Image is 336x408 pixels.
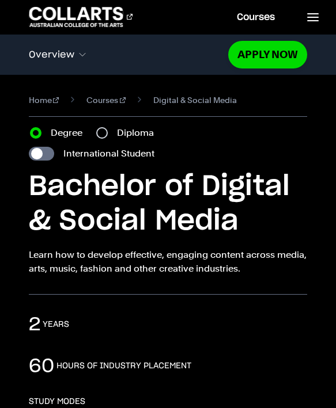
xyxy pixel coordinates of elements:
h1: Bachelor of Digital & Social Media [29,170,308,239]
p: 60 [29,354,54,378]
h3: STUDY MODES [29,396,85,407]
button: Overview [29,43,229,67]
a: Home [29,93,59,107]
label: International Student [63,147,154,161]
h3: hours of industry placement [56,360,191,372]
a: Courses [86,93,126,107]
span: Digital & Social Media [153,93,237,107]
h3: years [43,319,69,330]
a: Apply Now [228,41,307,68]
span: Overview [29,49,74,60]
label: Degree [51,126,89,140]
p: 2 [29,313,40,336]
div: Go to homepage [29,7,133,27]
p: Learn how to develop effective, engaging content across media, arts, music, fashion and other cre... [29,248,308,276]
label: Diploma [117,126,161,140]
